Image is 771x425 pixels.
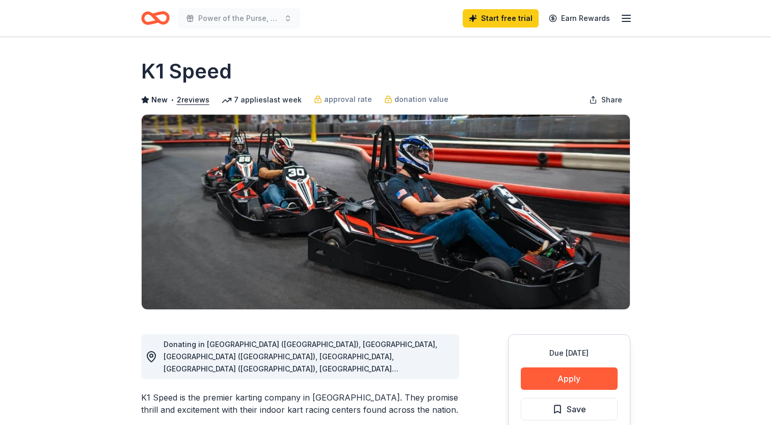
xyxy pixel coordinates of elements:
span: Save [567,403,586,416]
h1: K1 Speed [141,57,232,86]
span: Power of the Purse, Women United [198,12,280,24]
span: approval rate [324,93,372,105]
a: Home [141,6,170,30]
div: K1 Speed is the premier karting company in [GEOGRAPHIC_DATA]. They promise thrill and excitement ... [141,391,459,416]
span: donation value [394,93,448,105]
button: 2reviews [177,94,209,106]
button: Power of the Purse, Women United [178,8,300,29]
div: Due [DATE] [521,347,618,359]
button: Share [581,90,630,110]
a: donation value [384,93,448,105]
span: Share [601,94,622,106]
span: New [151,94,168,106]
span: • [170,96,174,104]
button: Save [521,398,618,420]
div: 7 applies last week [222,94,302,106]
a: approval rate [314,93,372,105]
button: Apply [521,367,618,390]
a: Start free trial [463,9,539,28]
img: Image for K1 Speed [142,115,630,309]
a: Earn Rewards [543,9,616,28]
